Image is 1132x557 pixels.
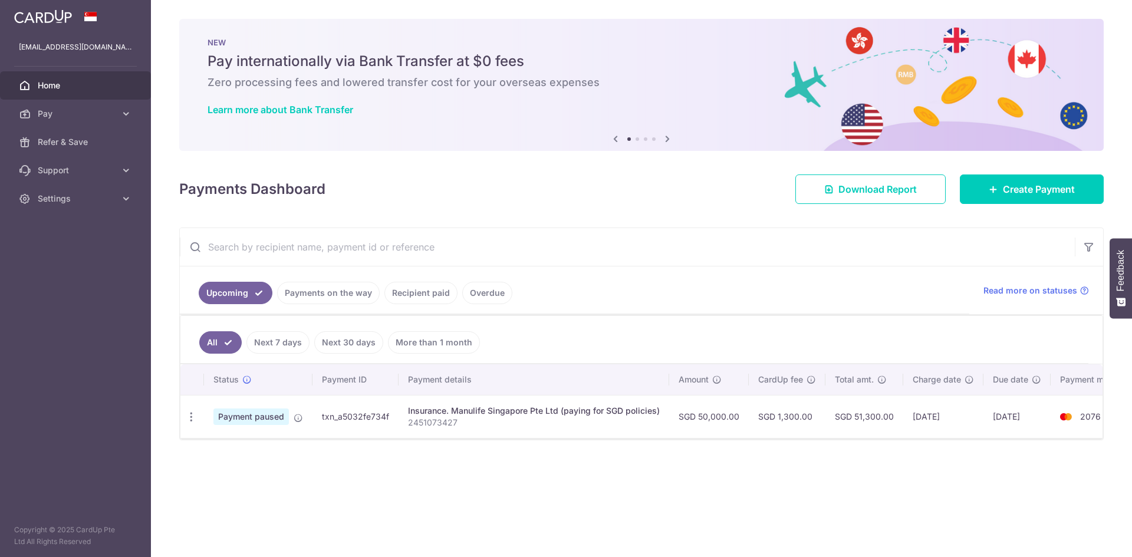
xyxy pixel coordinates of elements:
[277,282,380,304] a: Payments on the way
[749,395,825,438] td: SGD 1,300.00
[312,395,399,438] td: txn_a5032fe734f
[408,417,660,429] p: 2451073427
[208,52,1075,71] h5: Pay internationally via Bank Transfer at $0 fees
[825,395,903,438] td: SGD 51,300.00
[199,282,272,304] a: Upcoming
[983,285,1077,296] span: Read more on statuses
[208,38,1075,47] p: NEW
[38,136,116,148] span: Refer & Save
[199,331,242,354] a: All
[462,282,512,304] a: Overdue
[1003,182,1075,196] span: Create Payment
[1115,250,1126,291] span: Feedback
[983,395,1051,438] td: [DATE]
[38,80,116,91] span: Home
[758,374,803,385] span: CardUp fee
[208,104,353,116] a: Learn more about Bank Transfer
[983,285,1089,296] a: Read more on statuses
[246,331,310,354] a: Next 7 days
[213,408,289,425] span: Payment paused
[1110,238,1132,318] button: Feedback - Show survey
[14,9,72,24] img: CardUp
[314,331,383,354] a: Next 30 days
[38,164,116,176] span: Support
[913,374,961,385] span: Charge date
[38,193,116,205] span: Settings
[388,331,480,354] a: More than 1 month
[399,364,669,395] th: Payment details
[835,374,874,385] span: Total amt.
[960,174,1104,204] a: Create Payment
[408,405,660,417] div: Insurance. Manulife Singapore Pte Ltd (paying for SGD policies)
[213,374,239,385] span: Status
[19,41,132,53] p: [EMAIL_ADDRESS][DOMAIN_NAME]
[384,282,458,304] a: Recipient paid
[180,228,1075,266] input: Search by recipient name, payment id or reference
[1080,411,1101,421] span: 2076
[795,174,946,204] a: Download Report
[179,179,325,200] h4: Payments Dashboard
[669,395,749,438] td: SGD 50,000.00
[1054,410,1078,424] img: Bank Card
[38,108,116,120] span: Pay
[903,395,983,438] td: [DATE]
[312,364,399,395] th: Payment ID
[993,374,1028,385] span: Due date
[179,19,1104,151] img: Bank transfer banner
[679,374,709,385] span: Amount
[838,182,917,196] span: Download Report
[208,75,1075,90] h6: Zero processing fees and lowered transfer cost for your overseas expenses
